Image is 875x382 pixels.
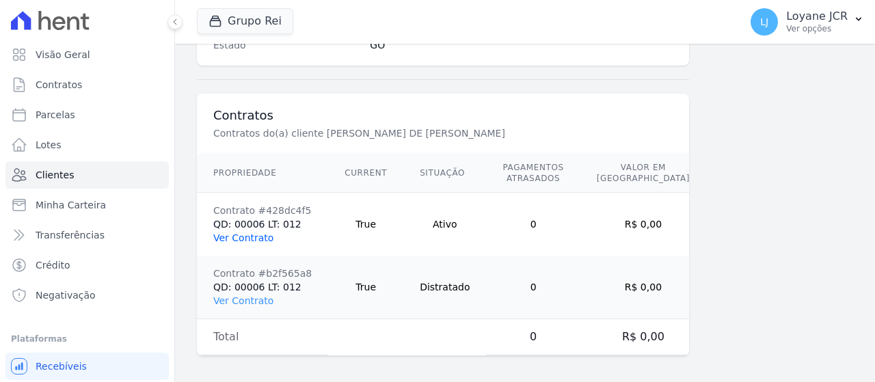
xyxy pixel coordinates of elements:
[197,319,328,355] td: Total
[5,353,169,380] a: Recebíveis
[328,256,403,319] td: True
[213,295,273,306] a: Ver Contrato
[36,288,96,302] span: Negativação
[213,126,673,140] p: Contratos do(a) cliente [PERSON_NAME] DE [PERSON_NAME]
[11,331,163,347] div: Plataformas
[5,251,169,279] a: Crédito
[36,108,75,122] span: Parcelas
[403,256,486,319] td: Distratado
[786,10,848,23] p: Loyane JCR
[5,161,169,189] a: Clientes
[5,131,169,159] a: Lotes
[213,232,273,243] a: Ver Contrato
[36,228,105,242] span: Transferências
[36,48,90,62] span: Visão Geral
[36,138,62,152] span: Lotes
[36,198,106,212] span: Minha Carteira
[5,101,169,128] a: Parcelas
[486,154,580,193] th: Pagamentos Atrasados
[403,193,486,256] td: Ativo
[213,267,312,280] div: Contrato #b2f565a8
[5,71,169,98] a: Contratos
[760,17,768,27] span: LJ
[197,256,328,319] td: QD: 00006 LT: 012
[786,23,848,34] p: Ver opções
[403,154,486,193] th: Situação
[740,3,875,41] button: LJ Loyane JCR Ver opções
[213,204,312,217] div: Contrato #428dc4f5
[36,78,82,92] span: Contratos
[36,258,70,272] span: Crédito
[580,154,706,193] th: Valor em [GEOGRAPHIC_DATA]
[486,319,580,355] td: 0
[486,256,580,319] td: 0
[197,154,328,193] th: Propriedade
[5,282,169,309] a: Negativação
[486,193,580,256] td: 0
[580,193,706,256] td: R$ 0,00
[328,154,403,193] th: Current
[5,41,169,68] a: Visão Geral
[36,359,87,373] span: Recebíveis
[197,8,293,34] button: Grupo Rei
[370,38,673,52] dd: GO
[580,256,706,319] td: R$ 0,00
[213,38,359,52] dt: Estado
[36,168,74,182] span: Clientes
[5,191,169,219] a: Minha Carteira
[213,107,673,124] h3: Contratos
[197,193,328,256] td: QD: 00006 LT: 012
[5,221,169,249] a: Transferências
[580,319,706,355] td: R$ 0,00
[328,193,403,256] td: True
